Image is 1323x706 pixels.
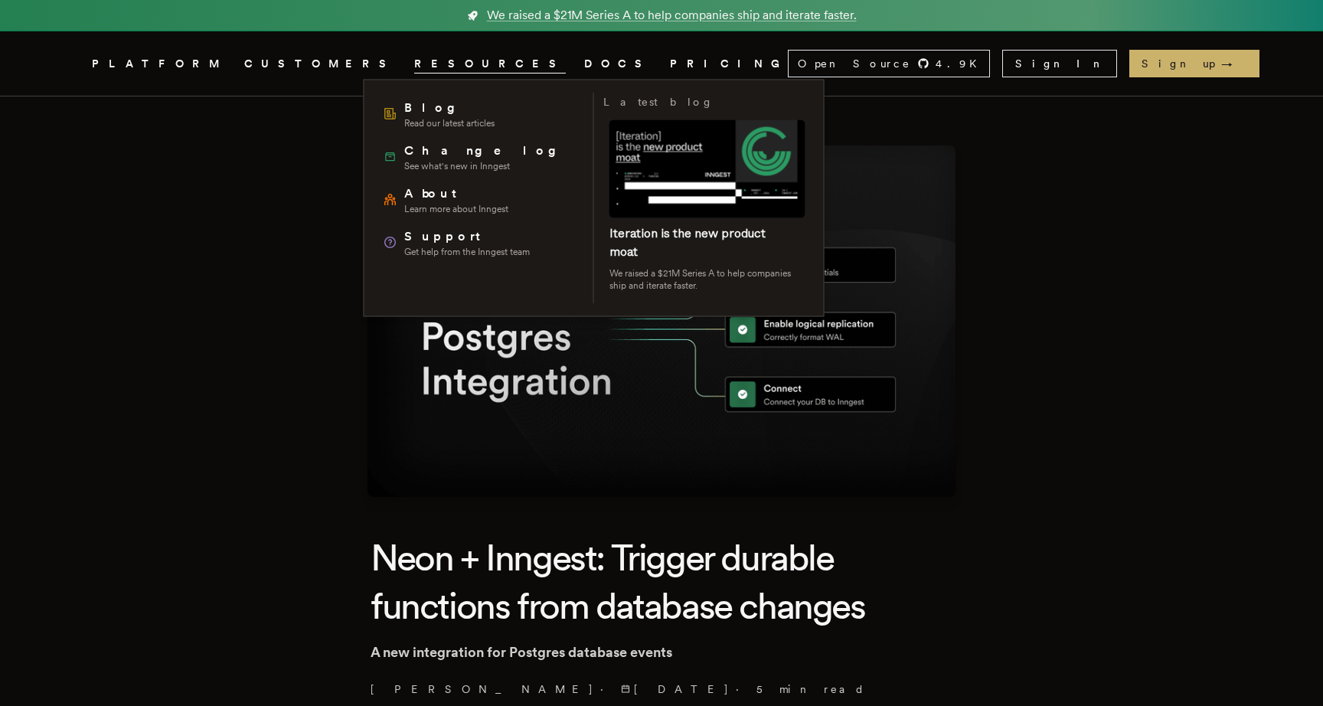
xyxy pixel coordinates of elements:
[603,93,714,111] h3: Latest blog
[404,227,530,246] span: Support
[798,56,911,71] span: Open Source
[756,681,865,697] span: 5 min read
[377,93,584,136] a: BlogRead our latest articles
[609,226,766,259] a: Iteration is the new product moat
[49,31,1274,96] nav: Global
[670,54,788,74] a: PRICING
[414,54,566,74] button: RESOURCES
[367,145,955,497] img: Featured image for Neon + Inngest: Trigger durable functions from database changes blog post
[404,99,495,117] span: Blog
[1129,50,1259,77] a: Sign up
[404,246,530,258] span: Get help from the Inngest team
[584,54,652,74] a: DOCS
[1221,56,1247,71] span: →
[404,160,567,172] span: See what's new in Inngest
[621,681,730,697] span: [DATE]
[92,54,226,74] button: PLATFORM
[404,185,508,203] span: About
[404,203,508,215] span: Learn more about Inngest
[377,178,584,221] a: AboutLearn more about Inngest
[377,136,584,178] a: ChangelogSee what's new in Inngest
[371,681,594,697] a: [PERSON_NAME]
[487,6,857,25] span: We raised a $21M Series A to help companies ship and iterate faster.
[404,142,567,160] span: Changelog
[377,221,584,264] a: SupportGet help from the Inngest team
[936,56,986,71] span: 4.9 K
[371,642,952,663] p: A new integration for Postgres database events
[244,54,396,74] a: CUSTOMERS
[371,534,952,629] h1: Neon + Inngest: Trigger durable functions from database changes
[371,681,952,697] p: · ·
[404,117,495,129] span: Read our latest articles
[1002,50,1117,77] a: Sign In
